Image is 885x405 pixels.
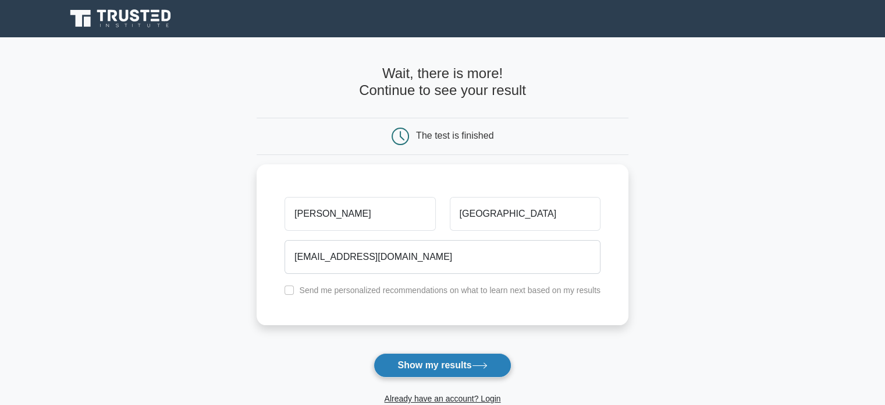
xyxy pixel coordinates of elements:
button: Show my results [374,353,511,378]
input: First name [285,197,435,231]
div: The test is finished [416,131,493,140]
a: Already have an account? Login [384,394,500,403]
input: Last name [450,197,600,231]
label: Send me personalized recommendations on what to learn next based on my results [299,286,600,295]
input: Email [285,240,600,274]
h4: Wait, there is more! Continue to see your result [257,65,628,99]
